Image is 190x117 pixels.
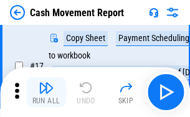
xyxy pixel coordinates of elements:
[32,97,60,105] div: Run All
[149,7,159,17] img: Support
[30,7,124,19] div: Cash Movement Report
[118,80,133,95] img: Skip
[30,61,44,71] span: # 17
[118,97,134,105] div: Skip
[39,80,54,95] img: Run All
[64,31,108,46] div: Copy Sheet
[49,51,90,60] div: to workbook
[10,5,25,20] img: Back
[156,82,176,102] img: Main button
[106,77,146,107] button: Skip
[165,5,180,20] img: Settings menu
[26,77,66,107] button: Run All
